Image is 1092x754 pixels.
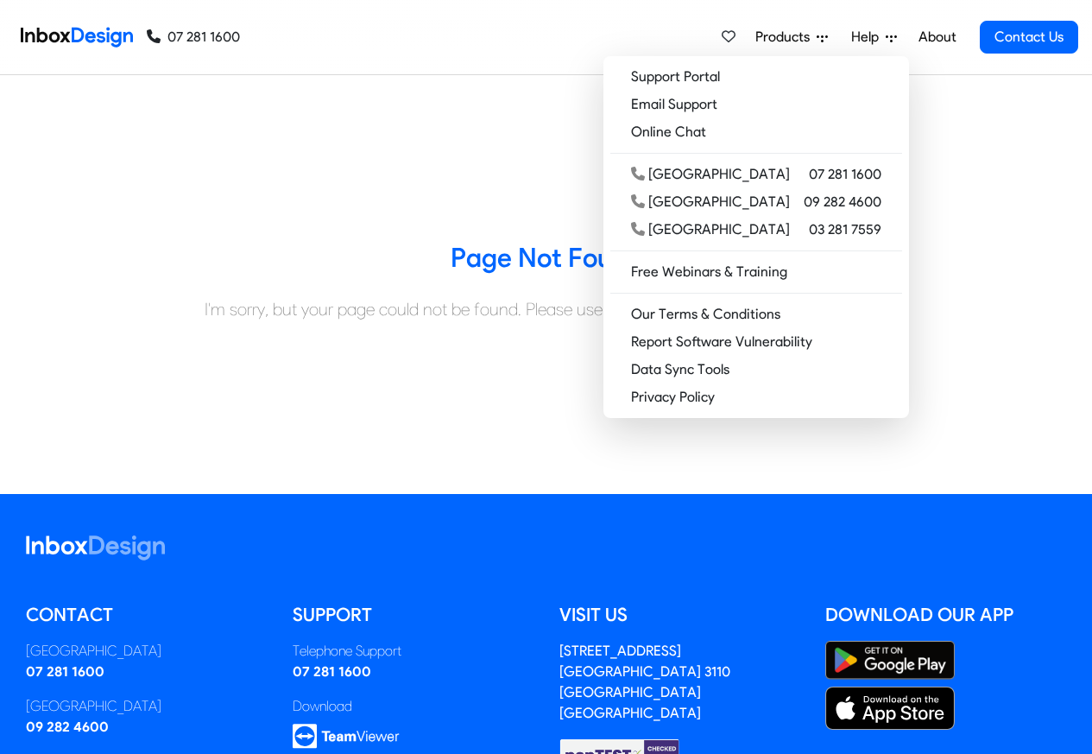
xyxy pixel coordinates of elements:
[610,63,902,91] a: Support Portal
[980,21,1078,54] a: Contact Us
[631,219,790,240] div: [GEOGRAPHIC_DATA]
[631,192,790,212] div: [GEOGRAPHIC_DATA]
[610,161,902,188] a: [GEOGRAPHIC_DATA] 07 281 1600
[559,643,730,721] a: [STREET_ADDRESS][GEOGRAPHIC_DATA] 3110[GEOGRAPHIC_DATA][GEOGRAPHIC_DATA]
[26,535,165,561] img: logo_inboxdesign_white.svg
[804,192,881,212] span: 09 282 4600
[293,724,400,749] img: logo_teamviewer.svg
[844,20,904,54] a: Help
[825,602,1066,628] h5: Download our App
[610,301,902,328] a: Our Terms & Conditions
[293,602,533,628] h5: Support
[13,241,1079,276] h3: Page Not Found
[610,258,902,286] a: Free Webinars & Training
[610,91,902,118] a: Email Support
[13,296,1079,322] div: I'm sorry, but your page could not be found. Please use the navigation to search for your page.
[559,602,800,628] h5: Visit us
[559,643,730,721] address: [STREET_ADDRESS] [GEOGRAPHIC_DATA] 3110 [GEOGRAPHIC_DATA] [GEOGRAPHIC_DATA]
[610,383,902,411] a: Privacy Policy
[610,188,902,216] a: [GEOGRAPHIC_DATA] 09 282 4600
[825,641,955,680] img: Google Play Store
[603,56,909,418] div: Products
[26,602,267,628] h5: Contact
[610,356,902,383] a: Data Sync Tools
[913,20,961,54] a: About
[809,219,881,240] span: 03 281 7559
[809,164,881,185] span: 07 281 1600
[293,641,533,662] div: Telephone Support
[851,27,886,48] span: Help
[293,696,533,717] div: Download
[26,663,104,680] a: 07 281 1600
[610,328,902,356] a: Report Software Vulnerability
[825,687,955,730] img: Apple App Store
[147,27,240,48] a: 07 281 1600
[610,118,902,146] a: Online Chat
[26,719,109,735] a: 09 282 4600
[755,27,817,48] span: Products
[610,216,902,244] a: [GEOGRAPHIC_DATA] 03 281 7559
[26,641,267,662] div: [GEOGRAPHIC_DATA]
[631,164,790,185] div: [GEOGRAPHIC_DATA]
[293,663,371,680] a: 07 281 1600
[26,696,267,717] div: [GEOGRAPHIC_DATA]
[748,20,835,54] a: Products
